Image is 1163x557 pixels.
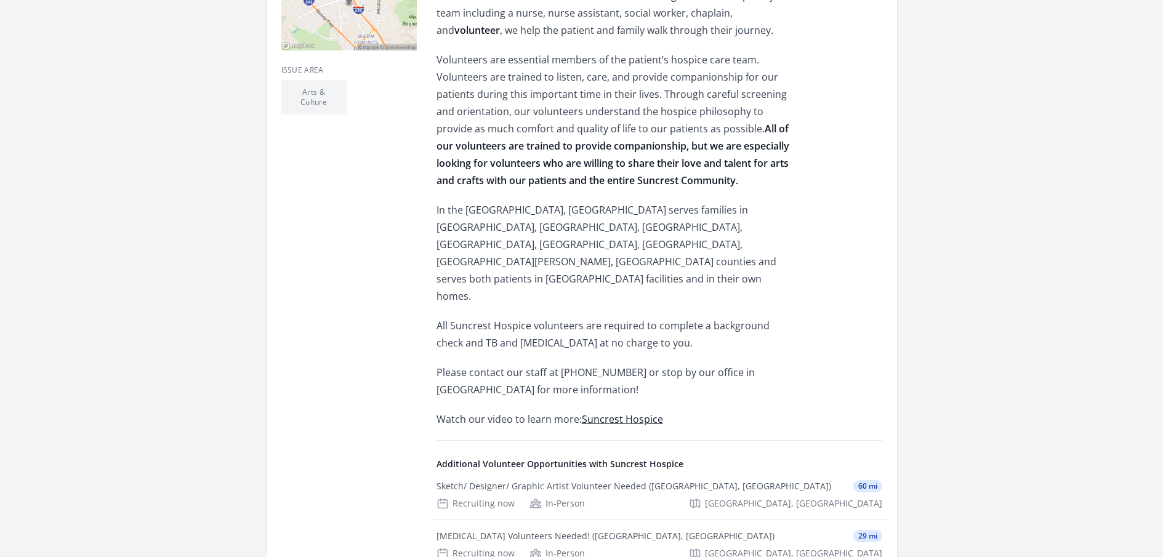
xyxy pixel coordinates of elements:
span: Volunteers are essential members of the patient’s hospice care team. Volunteers are trained to li... [437,53,787,135]
span: 60 mi [853,480,882,492]
h4: Additional Volunteer Opportunities with Suncrest Hospice [437,458,882,470]
span: In the [GEOGRAPHIC_DATA], [GEOGRAPHIC_DATA] serves families in [GEOGRAPHIC_DATA], [GEOGRAPHIC_DAT... [437,203,776,303]
strong: volunteer [454,23,500,37]
h3: Issue area [281,65,417,75]
a: Sketch/ Designer/ Graphic Artist Volunteer Needed ([GEOGRAPHIC_DATA], [GEOGRAPHIC_DATA]) 60 mi Re... [432,470,887,519]
a: Suncrest Hospice [582,412,663,426]
span: , we help the patient and family walk through their journey. [500,23,773,37]
li: Arts & Culture [281,80,347,114]
p: Watch our video to learn more: [437,411,797,428]
div: [MEDICAL_DATA] Volunteers Needed! ([GEOGRAPHIC_DATA], [GEOGRAPHIC_DATA]) [437,530,775,542]
span: 29 mi [853,530,882,542]
div: In-Person [529,497,585,510]
div: Recruiting now [437,497,515,510]
div: Sketch/ Designer/ Graphic Artist Volunteer Needed ([GEOGRAPHIC_DATA], [GEOGRAPHIC_DATA]) [437,480,831,492]
span: [GEOGRAPHIC_DATA], [GEOGRAPHIC_DATA] [705,497,882,510]
span: Please contact our staff at [PHONE_NUMBER] or stop by our office in [GEOGRAPHIC_DATA] for more in... [437,366,755,396]
span: All Suncrest Hospice volunteers are required to complete a background check and TB and [MEDICAL_D... [437,319,770,350]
